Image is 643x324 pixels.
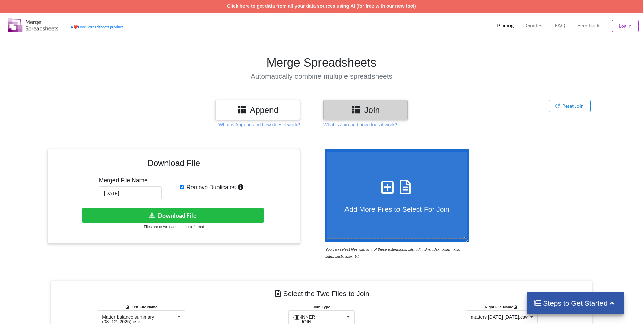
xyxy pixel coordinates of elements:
div: Matter balance summary (08_12_2025).csv [102,315,175,324]
h4: Steps to Get Started [534,299,617,307]
button: Reset Join [549,100,591,112]
b: Right File Name [485,305,519,309]
button: Log In [612,20,639,32]
h3: Join [328,105,403,115]
p: Pricing [497,22,514,29]
p: Guides [526,22,542,29]
span: heart [73,25,78,29]
p: What is Append and how does it work? [218,121,300,128]
div: matters [DATE] [DATE].csv [471,315,528,319]
small: Files are downloaded in .xlsx format [144,225,204,229]
b: Join Type [313,305,330,309]
i: You can select files with any of these extensions: .xls, .xlt, .xlm, .xlsx, .xlsm, .xltx, .xltm, ... [325,247,460,258]
h5: Merged File Name [99,177,162,184]
iframe: chat widget [7,297,28,317]
span: Feedback [577,23,600,28]
button: Download File [82,208,264,223]
input: Enter File Name [99,186,162,199]
span: Add More Files to Select For Join [344,205,449,213]
p: FAQ [555,22,565,29]
a: AheartLove Spreadsheets product [71,25,123,29]
a: Click here to get data from all your data sources using AI (for free with our new tool) [227,3,416,9]
h3: Download File [53,154,295,175]
h4: Select the Two Files to Join [56,286,587,301]
b: Left File Name [132,305,157,309]
img: Logo.png [8,18,58,32]
span: Remove Duplicates [184,184,236,191]
p: What is Join and how does it work? [323,121,397,128]
h3: Append [221,105,295,115]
